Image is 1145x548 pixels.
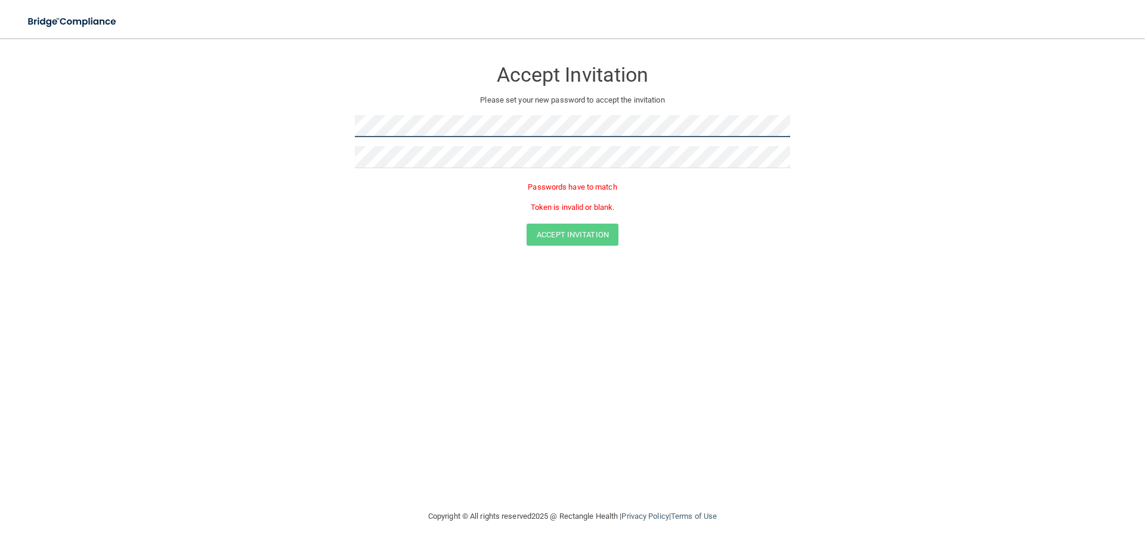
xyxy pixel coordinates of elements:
a: Privacy Policy [621,512,669,521]
a: Terms of Use [671,512,717,521]
img: bridge_compliance_login_screen.278c3ca4.svg [18,10,128,34]
p: Token is invalid or blank. [355,200,790,215]
button: Accept Invitation [527,224,618,246]
iframe: Drift Widget Chat Controller [939,463,1131,511]
h3: Accept Invitation [355,64,790,86]
div: Copyright © All rights reserved 2025 @ Rectangle Health | | [355,497,790,535]
p: Please set your new password to accept the invitation [364,93,781,107]
p: Passwords have to match [355,180,790,194]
